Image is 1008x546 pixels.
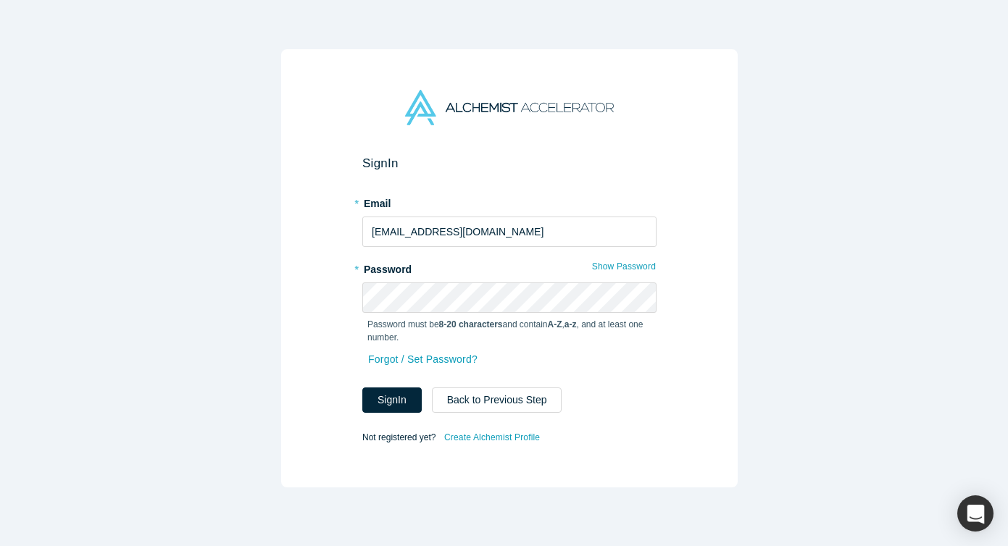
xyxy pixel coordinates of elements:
[432,387,562,413] button: Back to Previous Step
[565,319,577,329] strong: a-z
[362,432,436,442] span: Not registered yet?
[591,257,657,276] button: Show Password
[362,156,657,171] h2: Sign In
[367,347,478,372] a: Forgot / Set Password?
[362,191,657,211] label: Email
[548,319,562,329] strong: A-Z
[367,318,651,344] p: Password must be and contain , , and at least one number.
[362,387,422,413] button: SignIn
[405,90,614,125] img: Alchemist Accelerator Logo
[443,428,541,447] a: Create Alchemist Profile
[362,257,657,277] label: Password
[439,319,503,329] strong: 8-20 characters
